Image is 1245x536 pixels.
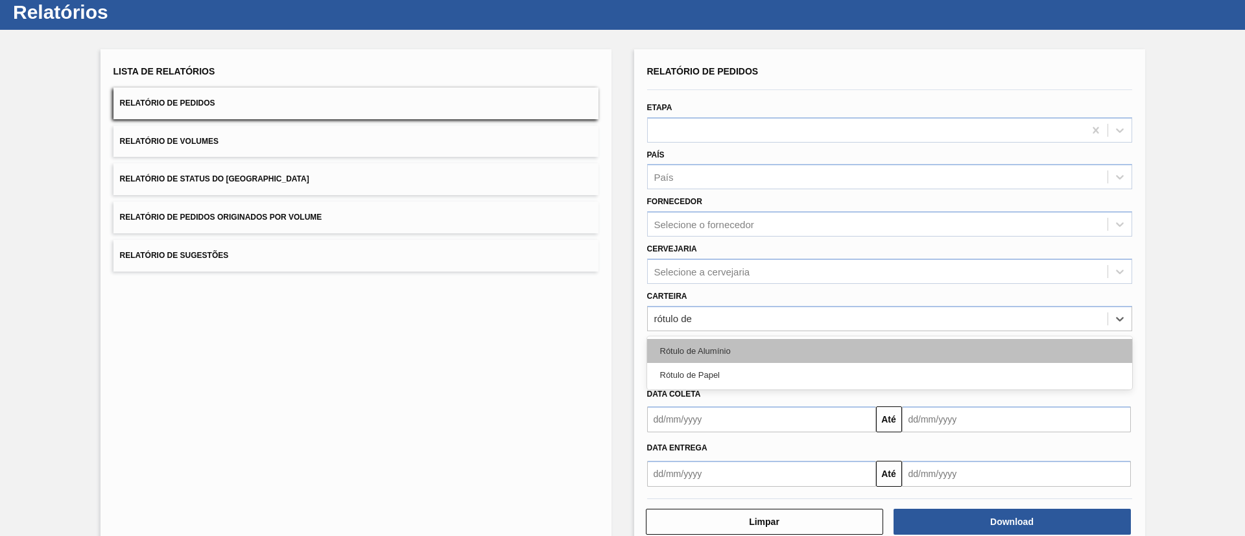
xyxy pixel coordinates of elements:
[120,99,215,108] span: Relatório de Pedidos
[654,172,674,183] div: País
[647,150,665,159] label: País
[113,163,599,195] button: Relatório de Status do [GEOGRAPHIC_DATA]
[647,461,876,487] input: dd/mm/yyyy
[113,240,599,272] button: Relatório de Sugestões
[120,251,229,260] span: Relatório de Sugestões
[647,292,687,301] label: Carteira
[647,390,701,399] span: Data coleta
[902,461,1131,487] input: dd/mm/yyyy
[647,406,876,432] input: dd/mm/yyyy
[647,197,702,206] label: Fornecedor
[647,339,1132,363] div: Rótulo de Alumínio
[876,461,902,487] button: Até
[646,509,883,535] button: Limpar
[647,66,759,76] span: Relatório de Pedidos
[120,137,219,146] span: Relatório de Volumes
[894,509,1131,535] button: Download
[654,266,750,277] div: Selecione a cervejaria
[647,443,707,452] span: Data Entrega
[113,87,599,119] button: Relatório de Pedidos
[120,213,322,222] span: Relatório de Pedidos Originados por Volume
[647,363,1132,387] div: Rótulo de Papel
[654,219,754,230] div: Selecione o fornecedor
[902,406,1131,432] input: dd/mm/yyyy
[647,244,697,253] label: Cervejaria
[113,202,599,233] button: Relatório de Pedidos Originados por Volume
[113,66,215,76] span: Lista de Relatórios
[647,103,672,112] label: Etapa
[113,126,599,157] button: Relatório de Volumes
[13,5,243,19] h1: Relatórios
[120,174,309,183] span: Relatório de Status do [GEOGRAPHIC_DATA]
[876,406,902,432] button: Até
